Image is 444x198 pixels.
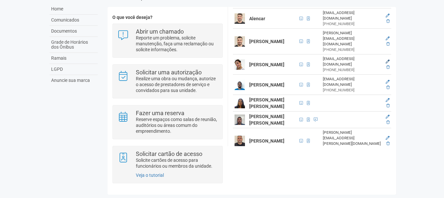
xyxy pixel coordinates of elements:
a: Ramais [50,53,98,64]
img: user.png [235,80,245,90]
img: user.png [235,59,245,70]
a: Anuncie sua marca [50,75,98,86]
div: [EMAIL_ADDRESS][DOMAIN_NAME] [323,76,381,87]
p: Reserve espaços como salas de reunião, auditórios ou áreas comum do empreendimento. [136,116,218,134]
a: Excluir membro [386,42,390,46]
a: Excluir membro [386,65,390,69]
a: Excluir membro [386,141,390,146]
strong: Fazer uma reserva [136,110,184,116]
a: Editar membro [386,98,390,102]
a: LGPD [50,64,98,75]
a: Documentos [50,26,98,37]
a: Editar membro [386,36,390,41]
img: user.png [235,36,245,47]
a: Veja o tutorial [136,173,164,178]
div: [EMAIL_ADDRESS][DOMAIN_NAME] [323,56,381,67]
strong: [PERSON_NAME] [249,39,284,44]
div: [PHONE_NUMBER] [323,67,381,73]
h4: O que você deseja? [112,15,223,20]
a: Abrir um chamado Reporte um problema, solicite manutenção, faça uma reclamação ou solicite inform... [118,29,218,53]
strong: Alencar [249,16,265,21]
a: Fazer uma reserva Reserve espaços como salas de reunião, auditórios ou áreas comum do empreendime... [118,110,218,134]
p: Reporte um problema, solicite manutenção, faça uma reclamação ou solicite informações. [136,35,218,53]
div: [EMAIL_ADDRESS][DOMAIN_NAME] [323,10,381,21]
a: Editar membro [386,80,390,84]
a: Editar membro [386,59,390,64]
a: Comunicados [50,15,98,26]
a: Excluir membro [386,103,390,108]
strong: Abrir um chamado [136,28,184,35]
a: Editar membro [386,114,390,119]
p: Realize uma obra ou mudança, autorize o acesso de prestadores de serviço e convidados para sua un... [136,76,218,93]
div: [PHONE_NUMBER] [323,21,381,27]
strong: [PERSON_NAME] [249,62,284,67]
a: Home [50,4,98,15]
a: Editar membro [386,136,390,140]
a: Editar membro [386,13,390,18]
div: [PHONE_NUMBER] [323,87,381,93]
strong: [PERSON_NAME] [249,82,284,87]
a: Solicitar uma autorização Realize uma obra ou mudança, autorize o acesso de prestadores de serviç... [118,69,218,93]
strong: [PERSON_NAME] [PERSON_NAME] [249,114,284,126]
img: user.png [235,114,245,125]
img: user.png [235,136,245,146]
img: user.png [235,98,245,108]
strong: Solicitar cartão de acesso [136,150,202,157]
img: user.png [235,13,245,24]
strong: [PERSON_NAME] [PERSON_NAME] [249,97,284,109]
a: Excluir membro [386,85,390,90]
div: [PHONE_NUMBER] [323,47,381,53]
p: Solicite cartões de acesso para funcionários ou membros da unidade. [136,157,218,169]
a: Excluir membro [386,19,390,23]
div: [PERSON_NAME][EMAIL_ADDRESS][PERSON_NAME][DOMAIN_NAME] [323,130,381,146]
a: Solicitar cartão de acesso Solicite cartões de acesso para funcionários ou membros da unidade. [118,151,218,169]
strong: [PERSON_NAME] [249,138,284,144]
a: Grade de Horários dos Ônibus [50,37,98,53]
div: [PERSON_NAME][EMAIL_ADDRESS][DOMAIN_NAME] [323,30,381,47]
strong: Solicitar uma autorização [136,69,202,76]
a: Excluir membro [386,120,390,125]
